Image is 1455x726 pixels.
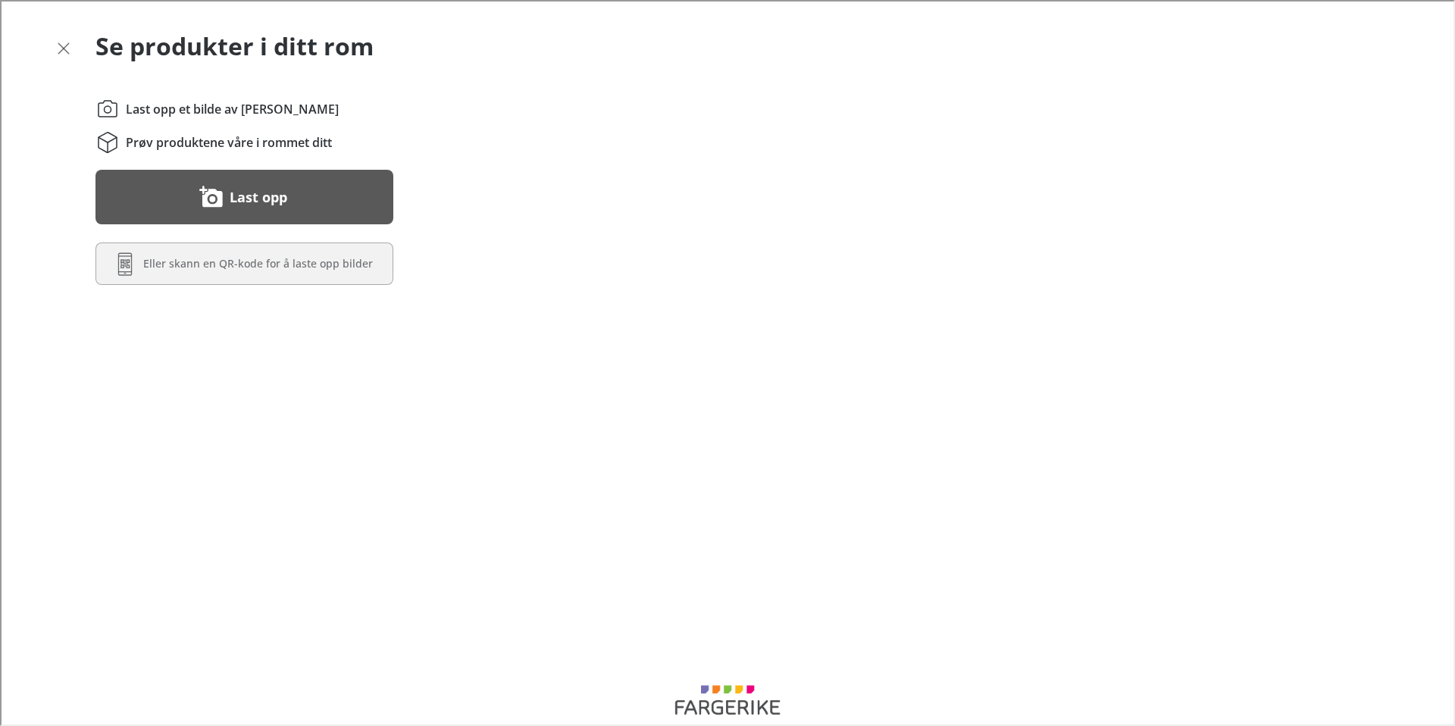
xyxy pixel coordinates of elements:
button: Last opp et bilde av rommet ditt [94,168,392,223]
button: Skann en QR-kode for å laste opp bilder [94,241,392,283]
ol: Instructions [94,95,392,153]
a: Visit Fargerike homepage [665,683,787,715]
span: Prøv produktene våre i rommet ditt [124,133,330,149]
span: Last opp et bilde av [PERSON_NAME] [124,99,337,116]
label: Last opp [228,183,286,208]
